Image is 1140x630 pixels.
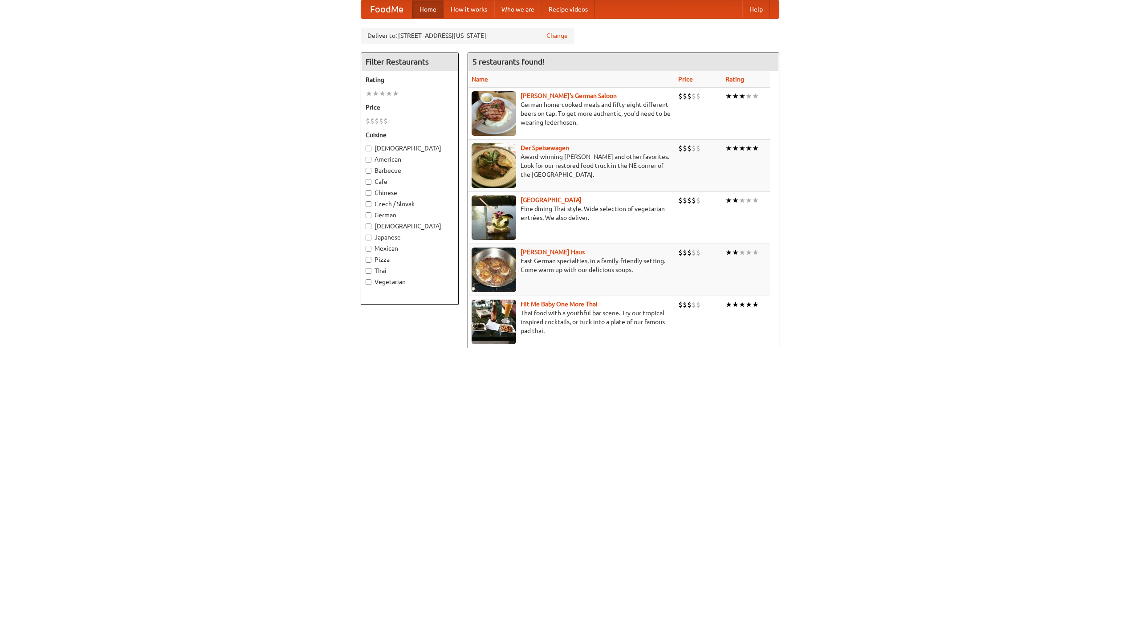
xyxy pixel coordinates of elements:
img: speisewagen.jpg [472,143,516,188]
li: $ [687,300,692,309]
p: German home-cooked meals and fifty-eight different beers on tap. To get more authentic, you'd nee... [472,100,671,127]
label: Cafe [366,177,454,186]
li: $ [696,300,700,309]
li: ★ [732,143,739,153]
label: Czech / Slovak [366,199,454,208]
li: $ [678,300,683,309]
li: $ [692,143,696,153]
li: ★ [372,89,379,98]
label: Pizza [366,255,454,264]
li: $ [366,116,370,126]
li: ★ [752,248,759,257]
li: ★ [732,91,739,101]
label: Thai [366,266,454,275]
li: ★ [739,91,745,101]
li: ★ [725,195,732,205]
li: $ [692,195,696,205]
li: ★ [752,300,759,309]
input: Czech / Slovak [366,201,371,207]
input: Pizza [366,257,371,263]
label: [DEMOGRAPHIC_DATA] [366,222,454,231]
li: $ [683,143,687,153]
label: Japanese [366,233,454,242]
li: $ [683,195,687,205]
input: Vegetarian [366,279,371,285]
li: $ [687,91,692,101]
input: Chinese [366,190,371,196]
label: [DEMOGRAPHIC_DATA] [366,144,454,153]
li: ★ [366,89,372,98]
li: $ [683,300,687,309]
a: Name [472,76,488,83]
a: [PERSON_NAME] Haus [521,248,585,256]
li: ★ [392,89,399,98]
a: Hit Me Baby One More Thai [521,301,598,308]
li: ★ [725,300,732,309]
li: $ [696,248,700,257]
li: ★ [739,248,745,257]
li: $ [678,248,683,257]
li: ★ [739,143,745,153]
a: Recipe videos [541,0,595,18]
li: ★ [752,195,759,205]
li: $ [678,143,683,153]
p: Fine dining Thai-style. Wide selection of vegetarian entrées. We also deliver. [472,204,671,222]
li: ★ [745,91,752,101]
li: $ [375,116,379,126]
a: [GEOGRAPHIC_DATA] [521,196,582,203]
input: American [366,157,371,163]
li: $ [687,143,692,153]
a: [PERSON_NAME]'s German Saloon [521,92,617,99]
input: Thai [366,268,371,274]
label: German [366,211,454,219]
li: ★ [379,89,386,98]
a: Rating [725,76,744,83]
div: Deliver to: [STREET_ADDRESS][US_STATE] [361,28,574,44]
b: Der Speisewagen [521,144,569,151]
a: Change [546,31,568,40]
li: $ [687,195,692,205]
h5: Cuisine [366,130,454,139]
li: $ [696,195,700,205]
li: $ [683,248,687,257]
li: $ [379,116,383,126]
li: ★ [745,300,752,309]
li: $ [383,116,388,126]
p: East German specialties, in a family-friendly setting. Come warm up with our delicious soups. [472,256,671,274]
input: Mexican [366,246,371,252]
li: ★ [732,195,739,205]
label: Mexican [366,244,454,253]
input: German [366,212,371,218]
input: Barbecue [366,168,371,174]
input: Japanese [366,235,371,240]
li: ★ [745,195,752,205]
li: ★ [745,248,752,257]
li: ★ [386,89,392,98]
img: babythai.jpg [472,300,516,344]
input: [DEMOGRAPHIC_DATA] [366,224,371,229]
h4: Filter Restaurants [361,53,458,71]
ng-pluralize: 5 restaurants found! [472,57,545,66]
h5: Rating [366,75,454,84]
li: $ [696,91,700,101]
a: Who we are [494,0,541,18]
li: ★ [752,91,759,101]
a: FoodMe [361,0,412,18]
a: How it works [444,0,494,18]
li: $ [687,248,692,257]
li: ★ [725,143,732,153]
li: $ [692,300,696,309]
li: $ [692,91,696,101]
a: Help [742,0,770,18]
img: esthers.jpg [472,91,516,136]
input: Cafe [366,179,371,185]
li: $ [696,143,700,153]
img: kohlhaus.jpg [472,248,516,292]
p: Award-winning [PERSON_NAME] and other favorites. Look for our restored food truck in the NE corne... [472,152,671,179]
li: ★ [725,248,732,257]
label: American [366,155,454,164]
li: ★ [739,300,745,309]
